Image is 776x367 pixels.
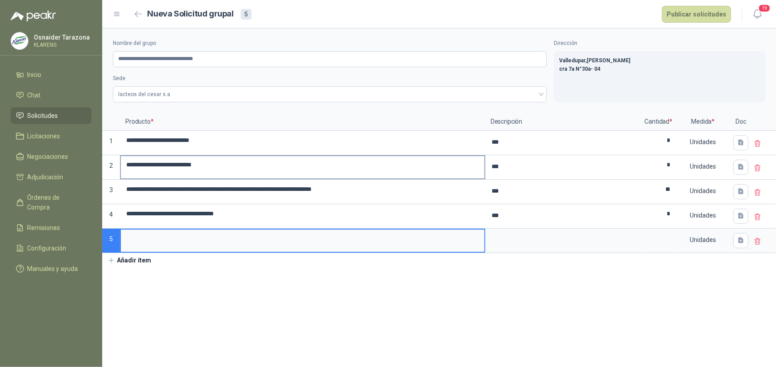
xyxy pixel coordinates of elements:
[102,204,120,229] p: 4
[11,169,92,186] a: Adjudicación
[677,156,729,177] div: Unidades
[11,260,92,277] a: Manuales y ayuda
[11,107,92,124] a: Solicitudes
[28,111,58,121] span: Solicitudes
[102,253,157,268] button: Añadir ítem
[241,9,252,20] div: 5
[749,6,765,22] button: 19
[28,243,67,253] span: Configuración
[11,219,92,236] a: Remisiones
[677,230,729,250] div: Unidades
[28,172,64,182] span: Adjudicación
[485,113,641,131] p: Descripción
[641,113,676,131] p: Cantidad
[11,66,92,83] a: Inicio
[28,223,60,233] span: Remisiones
[11,87,92,104] a: Chat
[113,39,547,48] label: Nombre del grupo
[102,180,120,204] p: 3
[34,34,90,40] p: Osnaider Tarazona
[758,4,771,12] span: 19
[28,264,78,274] span: Manuales y ayuda
[28,152,68,161] span: Negociaciones
[102,155,120,180] p: 2
[102,229,120,253] p: 5
[102,131,120,155] p: 1
[11,128,92,145] a: Licitaciones
[730,113,752,131] p: Doc
[677,205,729,226] div: Unidades
[28,193,83,212] span: Órdenes de Compra
[118,88,541,101] span: lacteos del cesar s.a
[120,113,485,131] p: Producto
[677,132,729,152] div: Unidades
[11,148,92,165] a: Negociaciones
[28,90,41,100] span: Chat
[559,56,760,65] p: Valledupar , [PERSON_NAME]
[28,70,42,80] span: Inicio
[113,74,547,83] label: Sede
[676,113,730,131] p: Medida
[28,131,60,141] span: Licitaciones
[11,11,56,21] img: Logo peakr
[11,32,28,49] img: Company Logo
[148,8,234,20] h2: Nueva Solicitud grupal
[554,39,765,48] label: Dirección
[11,189,92,216] a: Órdenes de Compra
[677,181,729,201] div: Unidades
[11,240,92,257] a: Configuración
[662,6,731,23] button: Publicar solicitudes
[34,42,90,48] p: KLARENS
[559,65,760,73] p: cra 7a N°30a- 04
